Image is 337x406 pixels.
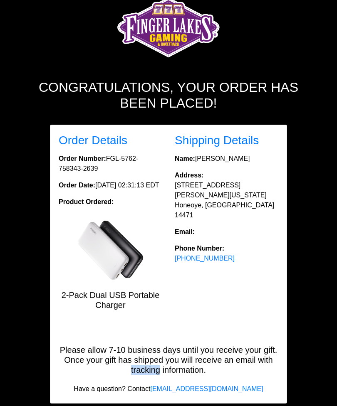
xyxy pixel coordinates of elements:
[50,345,287,355] h5: Please allow 7-10 business days until you receive your gift.
[59,180,162,190] p: [DATE] 02:31:13 EDT
[50,385,287,393] h6: Have a question? Contact
[25,79,312,111] h2: Congratulations, your order has been placed!
[175,255,235,262] a: [PHONE_NUMBER]
[50,355,287,375] h5: Once your gift has shipped you will receive an email with tracking information.
[59,182,95,189] strong: Order Date:
[59,155,106,162] strong: Order Number:
[175,154,278,164] p: [PERSON_NAME]
[175,170,278,220] p: [STREET_ADDRESS][PERSON_NAME][US_STATE] Honeoye, [GEOGRAPHIC_DATA] 14471
[175,228,195,235] strong: Email:
[150,385,263,392] a: [EMAIL_ADDRESS][DOMAIN_NAME]
[59,133,162,148] h3: Order Details
[175,245,224,252] strong: Phone Number:
[175,155,195,162] strong: Name:
[175,133,278,148] h3: Shipping Details
[77,217,144,283] img: 2-Pack Dual USB Portable Charger
[59,290,162,310] h5: 2-Pack Dual USB Portable Charger
[59,154,162,174] p: FGL-5762-758343-2639
[59,198,114,205] strong: Product Ordered:
[175,172,203,179] strong: Address:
